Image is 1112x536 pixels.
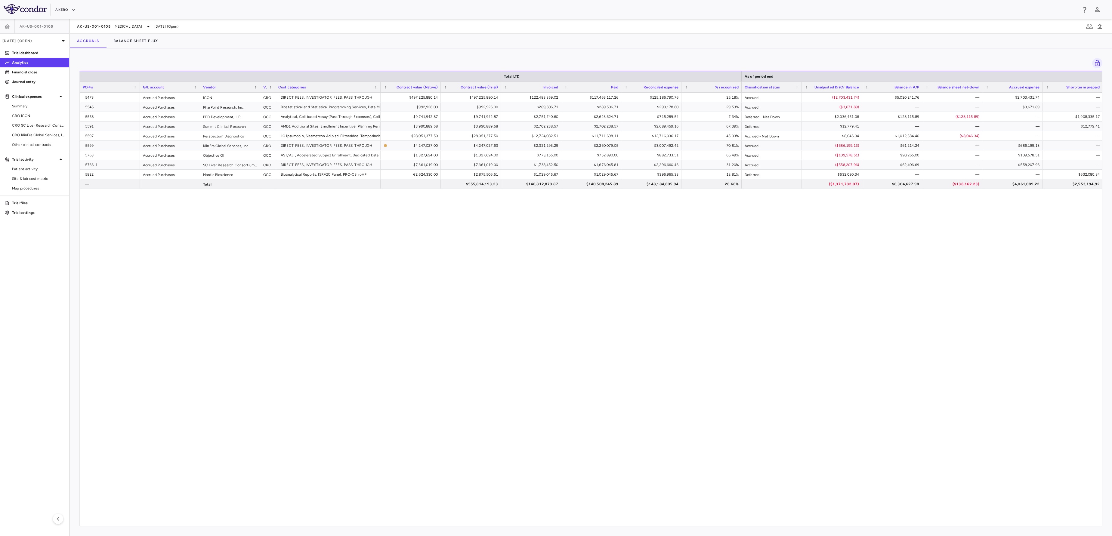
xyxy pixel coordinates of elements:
[807,131,859,141] div: $8,046.34
[928,112,979,122] div: ($128,115.89)
[988,122,1039,131] div: —
[446,179,498,189] div: $555,814,193.23
[807,141,859,150] div: ($686,199.13)
[200,141,260,150] div: KlinEra Global Services, Inc
[446,131,498,141] div: $28,051,377.50
[260,93,275,102] div: CRO
[814,85,859,89] span: Unadjusted Dr/Cr Balance
[55,5,76,15] button: Akero
[281,170,378,179] div: Bioanalytical Reports, ISR/QC Panel, PRO-C3_roHP
[988,141,1039,150] div: $686,199.13
[928,122,979,131] div: —
[567,179,618,189] div: $140,508,245.89
[988,150,1039,160] div: $109,578.51
[567,112,618,122] div: $2,623,624.71
[140,160,200,169] div: Accrued Purchases
[742,170,802,179] div: Deferred
[12,60,64,65] p: Analytics
[867,141,919,150] div: $61,214.24
[1048,112,1100,122] div: $1,908,335.17
[567,141,618,150] div: $2,260,079.05
[807,102,859,112] div: ($3,671.89)
[384,141,438,150] span: The contract record and uploaded budget values do not match. Please review the contract record an...
[627,131,678,141] div: $12,716,036.17
[200,112,260,121] div: PPD Development, L.P.
[627,170,678,179] div: $396,965.33
[807,179,859,189] div: ($1,371,732.07)
[12,210,64,215] p: Trial settings
[894,85,919,89] span: Balance in A/P
[85,122,137,131] div: 5591
[386,131,438,141] div: $28,051,377.50
[260,141,275,150] div: CRO
[12,142,64,147] span: Other clinical contracts
[70,34,106,48] button: Accruals
[386,170,438,179] div: €2,624,330.00
[928,131,979,141] div: ($8,046.34)
[988,170,1039,179] div: —
[85,112,137,122] div: 5558
[506,150,558,160] div: $773,155.00
[1066,85,1100,89] span: Short-term prepaid
[106,34,165,48] button: Balance Sheet Flux
[85,102,137,112] div: 5545
[928,179,979,189] div: ($136,162.23)
[745,85,780,89] span: Classification status
[20,24,54,29] span: AK-US-001-0105
[85,179,137,189] div: —
[113,24,142,29] span: [MEDICAL_DATA]
[687,122,739,131] div: 67.39%
[2,38,60,44] p: [DATE] (Open)
[506,93,558,102] div: $122,483,359.02
[140,112,200,121] div: Accrued Purchases
[446,102,498,112] div: $992,926.00
[386,102,438,112] div: $992,926.00
[85,131,137,141] div: 5597
[687,170,739,179] div: 13.81%
[446,122,498,131] div: $3,990,889.58
[506,112,558,122] div: $2,751,740.60
[446,150,498,160] div: $1,327,624.00
[567,131,618,141] div: $11,711,698.11
[807,160,859,170] div: ($558,207.96)
[1048,170,1100,179] div: $632,080.34
[867,131,919,141] div: $1,012,384.40
[1009,85,1039,89] span: Accrued expense
[867,93,919,102] div: $5,020,241.76
[446,93,498,102] div: $497,225,880.14
[12,69,64,75] p: Financial close
[506,160,558,170] div: $1,738,452.50
[260,160,275,169] div: CRO
[627,122,678,131] div: $2,689,459.16
[281,102,452,112] div: Biostatistical and Statistical Programming Services, Data Monitoring Committee (DMC), Pass-through
[140,122,200,131] div: Accrued Purchases
[12,186,64,191] span: Map procedures
[937,85,979,89] span: Balance sheet net-down
[742,102,802,112] div: Accrued
[1048,179,1100,189] div: $2,553,194.92
[386,150,438,160] div: $1,327,624.00
[200,131,260,140] div: Perspectum Diagnostics
[687,112,739,122] div: 7.34%
[867,160,919,170] div: $62,406.69
[260,122,275,131] div: OCC
[988,131,1039,141] div: —
[140,102,200,112] div: Accrued Purchases
[386,122,438,131] div: $3,990,889.58
[687,160,739,170] div: 31.20%
[85,160,137,170] div: 5766-1
[143,85,164,89] span: G/L account
[742,122,802,131] div: Deferred
[611,85,618,89] span: Paid
[742,112,802,121] div: Deferred - Net Down
[12,132,64,138] span: CRO KlinEra Global Services, Inc
[200,170,260,179] div: Nordic Bioscience
[807,150,859,160] div: ($109,578.51)
[687,141,739,150] div: 70.81%
[506,179,558,189] div: $146,812,873.87
[627,93,678,102] div: $125,186,790.76
[200,122,260,131] div: Summit Clinical Research
[83,85,93,89] span: PO #s
[988,179,1039,189] div: $4,061,089.22
[567,102,618,112] div: $289,506.71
